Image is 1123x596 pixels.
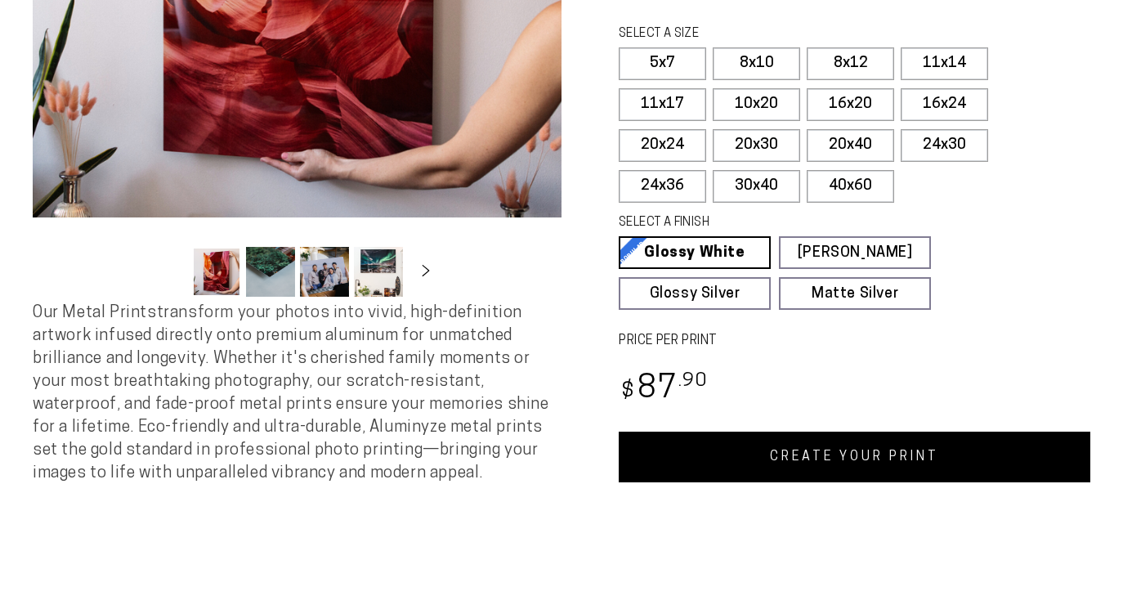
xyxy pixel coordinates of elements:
[807,47,894,80] label: 8x12
[619,47,706,80] label: 5x7
[246,247,295,297] button: Load image 2 in gallery view
[408,254,444,290] button: Slide right
[619,170,706,203] label: 24x36
[192,247,241,297] button: Load image 1 in gallery view
[713,129,800,162] label: 20x30
[619,236,771,269] a: Glossy White
[901,47,988,80] label: 11x14
[901,88,988,121] label: 16x24
[807,129,894,162] label: 20x40
[619,277,771,310] a: Glossy Silver
[619,214,895,232] legend: SELECT A FINISH
[354,247,403,297] button: Load image 4 in gallery view
[678,372,708,391] sup: .90
[619,332,1090,351] label: PRICE PER PRINT
[151,254,187,290] button: Slide left
[619,129,706,162] label: 20x24
[33,305,549,482] span: Our Metal Prints transform your photos into vivid, high-definition artwork infused directly onto ...
[807,170,894,203] label: 40x60
[901,129,988,162] label: 24x30
[713,47,800,80] label: 8x10
[713,170,800,203] label: 30x40
[619,432,1090,482] a: CREATE YOUR PRINT
[807,88,894,121] label: 16x20
[713,88,800,121] label: 10x20
[621,381,635,403] span: $
[300,247,349,297] button: Load image 3 in gallery view
[779,277,931,310] a: Matte Silver
[779,236,931,269] a: [PERSON_NAME]
[619,88,706,121] label: 11x17
[619,25,895,43] legend: SELECT A SIZE
[619,374,708,406] bdi: 87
